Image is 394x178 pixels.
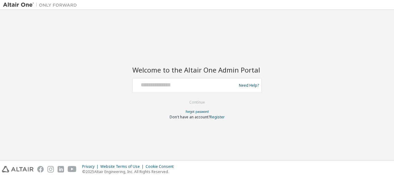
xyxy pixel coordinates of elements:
span: Don't have an account? [170,114,210,120]
img: Altair One [3,2,80,8]
div: Cookie Consent [146,164,177,169]
img: altair_logo.svg [2,166,34,172]
div: Privacy [82,164,100,169]
div: Website Terms of Use [100,164,146,169]
img: linkedin.svg [58,166,64,172]
img: instagram.svg [47,166,54,172]
a: Forgot password [186,109,209,114]
h2: Welcome to the Altair One Admin Portal [132,65,262,74]
img: facebook.svg [37,166,44,172]
a: Register [210,114,225,120]
img: youtube.svg [68,166,77,172]
a: Need Help? [239,85,259,85]
p: © 2025 Altair Engineering, Inc. All Rights Reserved. [82,169,177,174]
